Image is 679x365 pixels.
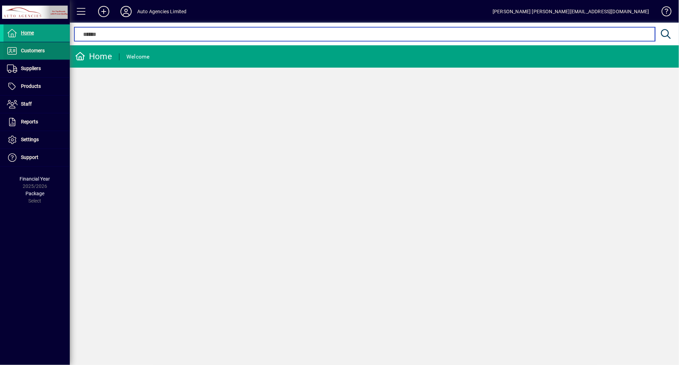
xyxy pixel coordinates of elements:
[21,101,32,107] span: Staff
[3,78,70,95] a: Products
[3,96,70,113] a: Staff
[20,176,50,182] span: Financial Year
[656,1,670,24] a: Knowledge Base
[25,191,44,196] span: Package
[21,83,41,89] span: Products
[21,30,34,36] span: Home
[75,51,112,62] div: Home
[21,119,38,124] span: Reports
[3,42,70,60] a: Customers
[493,6,649,17] div: [PERSON_NAME] [PERSON_NAME][EMAIL_ADDRESS][DOMAIN_NAME]
[3,131,70,149] a: Settings
[3,113,70,131] a: Reports
[21,154,38,160] span: Support
[3,60,70,77] a: Suppliers
[126,51,150,62] div: Welcome
[3,149,70,166] a: Support
[115,5,137,18] button: Profile
[21,48,45,53] span: Customers
[21,137,39,142] span: Settings
[93,5,115,18] button: Add
[21,66,41,71] span: Suppliers
[137,6,187,17] div: Auto Agencies Limited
